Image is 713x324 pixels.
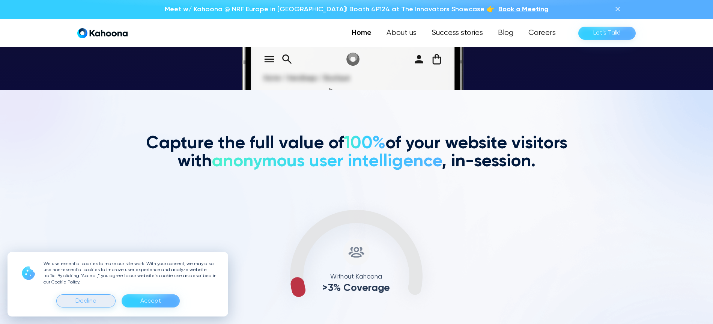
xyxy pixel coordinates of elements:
div: Let’s Talk! [593,27,621,39]
a: Careers [521,26,563,41]
p: Meet w/ Kahoona @ NRF Europe in [GEOGRAPHIC_DATA]! Booth 4P124 at The Innovators Showcase 👉 [165,5,495,14]
a: Blog [490,26,521,41]
h2: Capture the full value of of your website visitors with , in-session. [143,135,570,171]
div: Accept [122,294,180,307]
a: home [77,28,128,39]
a: Let’s Talk! [578,27,636,40]
span: Book a Meeting [498,6,548,13]
div: Decline [75,295,96,307]
div: Decline [56,294,116,307]
a: About us [379,26,424,41]
a: Book a Meeting [498,5,548,14]
div: Accept [140,295,161,307]
p: We use essential cookies to make our site work. With your consent, we may also use non-essential ... [44,261,219,285]
span: anonymous user intelligence [212,153,442,170]
a: Success stories [424,26,490,41]
span: 100% [344,135,385,152]
a: Home [344,26,379,41]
